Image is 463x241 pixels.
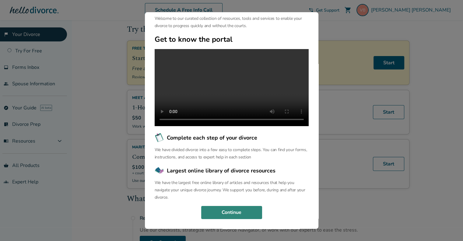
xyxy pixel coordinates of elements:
iframe: Chat Widget [433,212,463,241]
span: Largest online library of divorce resources [167,167,275,175]
p: We have the largest free online library of articles and resources that help you navigate your uni... [155,179,309,201]
p: Welcome to our curated collection of resources, tools and services to enable your divorce to prog... [155,15,309,30]
h2: Get to know the portal [155,34,309,44]
button: Continue [201,206,262,219]
span: Complete each step of your divorce [167,134,257,142]
p: We have divided divorce into a few easy to complete steps. You can find your forms, instructions,... [155,146,309,161]
img: Complete each step of your divorce [155,133,164,143]
img: Largest online library of divorce resources [155,166,164,175]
